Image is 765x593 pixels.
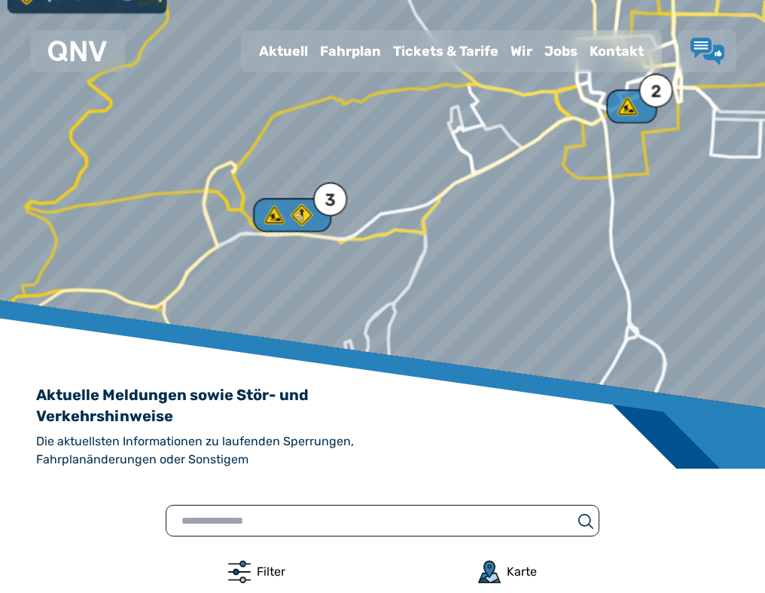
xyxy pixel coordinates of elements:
[387,32,504,71] a: Tickets & Tarife
[253,198,329,232] div: 3
[478,561,537,583] button: Karte anzeigen
[651,83,661,99] div: 2
[690,38,724,65] a: Lob & Kritik
[257,563,285,581] div: Filter
[606,90,654,124] div: 2
[48,41,107,62] img: QNV Logo
[325,192,336,209] div: 3
[36,384,337,426] h1: Aktuelle Meldungen sowie Stör- und Verkehrshinweise
[314,32,387,71] a: Fahrplan
[572,512,599,530] button: suchen
[253,32,314,71] a: Aktuell
[504,32,538,71] a: Wir
[584,32,650,71] a: Kontakt
[228,561,285,583] button: Filter-Dialog öffnen
[48,36,107,66] a: QNV Logo
[507,563,537,581] div: Karte
[36,433,450,469] h2: Die aktuellsten Informationen zu laufenden Sperrungen, Fahrplanänderungen oder Sonstigem
[538,32,584,71] a: Jobs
